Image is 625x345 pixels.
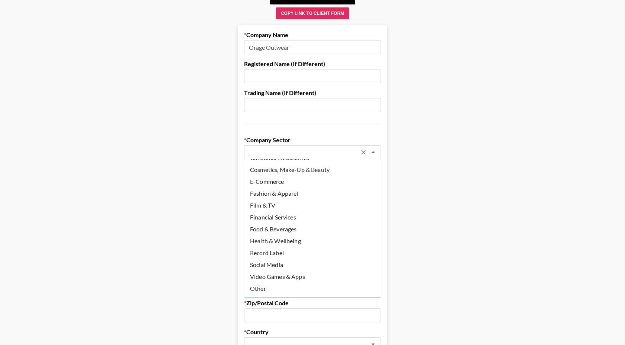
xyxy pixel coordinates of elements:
li: Financial Services [244,211,381,223]
li: Health & Wellbeing [244,235,381,247]
li: Film & TV [244,199,381,211]
li: Record Label [244,247,381,259]
li: Food & Beverages [244,223,381,235]
li: Social Media [244,259,381,271]
label: Trading Name (If Different) [244,89,381,97]
li: Fashion & Apparel [244,188,381,199]
li: E-Commerce [244,176,381,188]
button: Clear [358,147,369,157]
label: Registered Name (If Different) [244,60,381,68]
li: Other [244,283,381,294]
button: Copy Link to Client Form [276,7,349,19]
label: Country [244,328,381,336]
button: Close [368,147,378,157]
label: Company Name [244,31,381,39]
li: Video Games & Apps [244,271,381,283]
label: Company Sector [244,136,381,144]
li: Cosmetics, Make-Up & Beauty [244,164,381,176]
label: Zip/Postal Code [244,299,381,307]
